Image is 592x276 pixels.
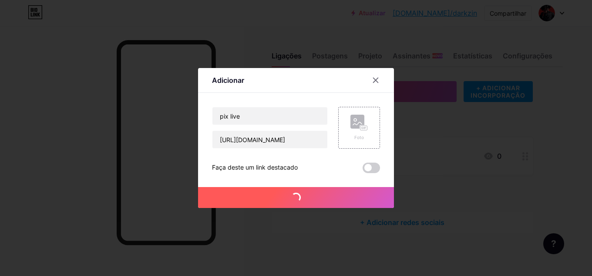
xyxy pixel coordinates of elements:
[212,131,327,148] input: URL
[212,164,298,171] font: Faça deste um link destacado
[212,76,244,85] font: Adicionar
[354,135,364,140] font: Foto
[282,194,310,201] font: Salvar
[212,107,327,125] input: Título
